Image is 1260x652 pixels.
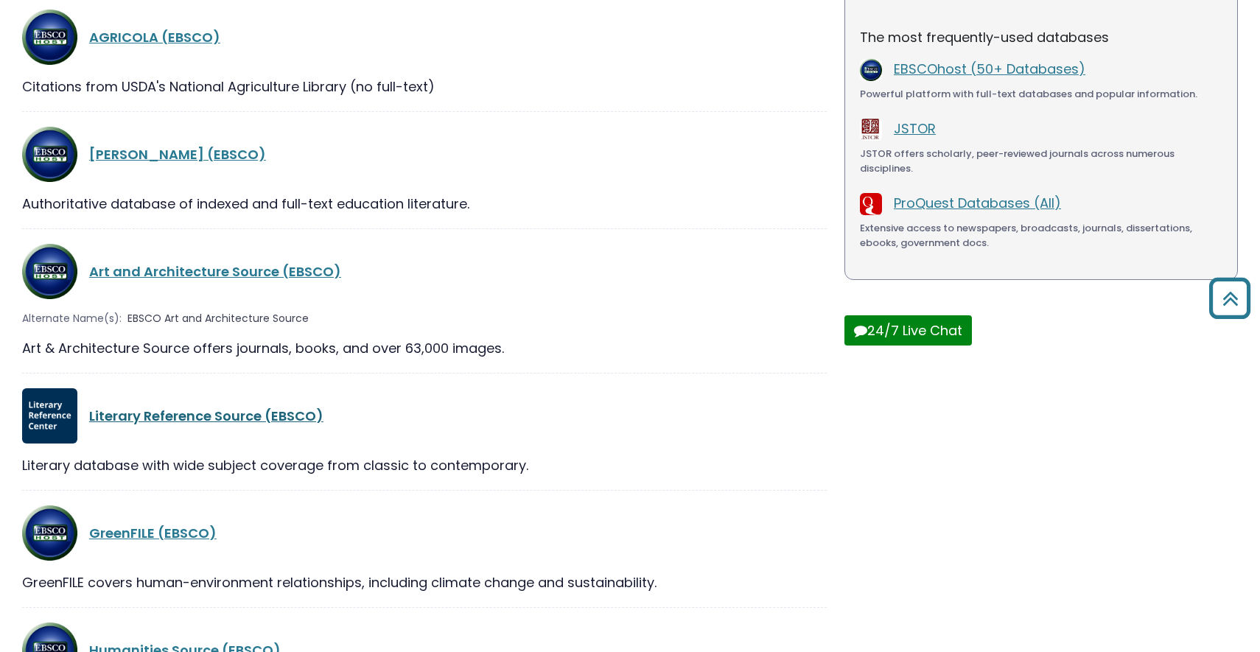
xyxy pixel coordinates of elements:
a: ProQuest Databases (All) [894,194,1061,212]
div: GreenFILE covers human-environment relationships, including climate change and sustainability. [22,572,827,592]
div: Art & Architecture Source offers journals, books, and over 63,000 images. [22,338,827,358]
a: Back to Top [1203,284,1256,312]
div: Citations from USDA's National Agriculture Library (no full-text) [22,77,827,97]
a: JSTOR [894,119,936,138]
a: Art and Architecture Source (EBSCO) [89,262,341,281]
div: Powerful platform with full-text databases and popular information. [860,87,1222,102]
a: AGRICOLA (EBSCO) [89,28,220,46]
div: Literary database with wide subject coverage from classic to contemporary. [22,455,827,475]
div: Extensive access to newspapers, broadcasts, journals, dissertations, ebooks, government docs. [860,221,1222,250]
a: EBSCOhost (50+ Databases) [894,60,1085,78]
span: EBSCO Art and Architecture Source [127,311,309,326]
a: GreenFILE (EBSCO) [89,524,217,542]
a: [PERSON_NAME] (EBSCO) [89,145,266,164]
div: Authoritative database of indexed and full-text education literature. [22,194,827,214]
button: 24/7 Live Chat [844,315,972,346]
span: Alternate Name(s): [22,311,122,326]
p: The most frequently-used databases [860,27,1222,47]
div: JSTOR offers scholarly, peer-reviewed journals across numerous disciplines. [860,147,1222,175]
a: Literary Reference Source (EBSCO) [89,407,323,425]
